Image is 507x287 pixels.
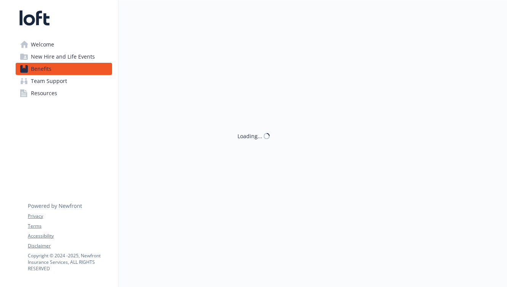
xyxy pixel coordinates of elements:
[31,87,57,99] span: Resources
[31,51,95,63] span: New Hire and Life Events
[31,38,54,51] span: Welcome
[16,63,112,75] a: Benefits
[28,252,112,272] p: Copyright © 2024 - 2025 , Newfront Insurance Services, ALL RIGHTS RESERVED
[31,63,51,75] span: Benefits
[28,223,112,230] a: Terms
[28,242,112,249] a: Disclaimer
[16,51,112,63] a: New Hire and Life Events
[16,87,112,99] a: Resources
[16,75,112,87] a: Team Support
[237,132,262,140] div: Loading...
[16,38,112,51] a: Welcome
[28,213,112,220] a: Privacy
[31,75,67,87] span: Team Support
[28,233,112,239] a: Accessibility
